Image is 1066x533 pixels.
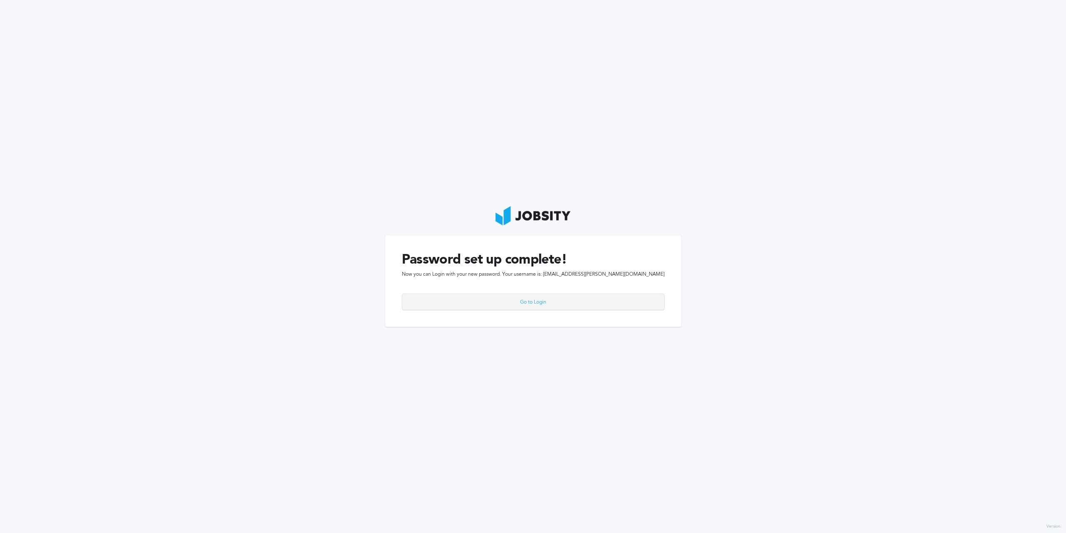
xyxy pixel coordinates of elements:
h1: Password set up complete! [402,252,665,267]
button: Go to Login [402,294,665,310]
span: Now you can Login with your new password. Your username is: [EMAIL_ADDRESS][PERSON_NAME][DOMAIN_N... [402,271,665,277]
div: Go to Login [402,294,664,311]
label: Version: [1046,524,1062,529]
